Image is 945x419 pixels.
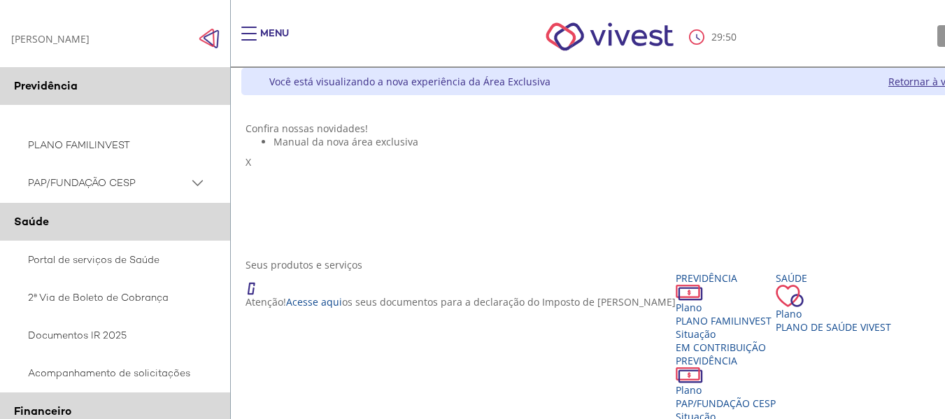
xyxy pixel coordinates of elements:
div: Plano [676,301,776,314]
img: Vivest [530,7,689,66]
div: Previdência [676,271,776,285]
img: Fechar menu [199,28,220,49]
div: Situação [676,327,776,341]
span: Plano de Saúde VIVEST [776,320,891,334]
img: ico_coracao.png [776,285,804,307]
img: ico_dinheiro.png [676,285,703,301]
span: 29 [711,30,723,43]
div: Menu [260,27,289,55]
a: Saúde PlanoPlano de Saúde VIVEST [776,271,891,334]
span: PAP/FUNDAÇÃO CESP [676,397,776,410]
span: Click to close side navigation. [199,28,220,49]
div: Saúde [776,271,891,285]
a: Previdência PlanoPLANO FAMILINVEST SituaçãoEM CONTRIBUIÇÃO [676,271,776,354]
div: [PERSON_NAME] [11,32,90,45]
p: Atenção! os seus documentos para a declaração do Imposto de [PERSON_NAME] [246,295,676,308]
div: : [689,29,739,45]
div: Previdência [676,354,776,367]
img: ico_dinheiro.png [676,367,703,383]
span: Manual da nova área exclusiva [273,135,418,148]
span: EM CONTRIBUIÇÃO [676,341,766,354]
div: Você está visualizando a nova experiência da Área Exclusiva [269,75,550,88]
div: Plano [776,307,891,320]
span: PLANO FAMILINVEST [676,314,772,327]
a: Acesse aqui [286,295,342,308]
span: Saúde [14,214,49,229]
span: X [246,155,251,169]
span: 50 [725,30,737,43]
div: Plano [676,383,776,397]
img: ico_atencao.png [246,271,269,295]
span: Previdência [14,78,78,93]
span: PAP/FUNDAÇÃO CESP [28,174,189,192]
span: Financeiro [14,404,71,418]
